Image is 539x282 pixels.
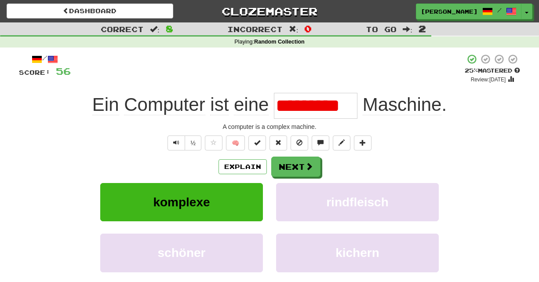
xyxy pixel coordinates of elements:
span: Incorrect [227,25,283,33]
button: kichern [276,234,439,272]
span: : [150,26,160,33]
button: Play sentence audio (ctl+space) [168,136,185,150]
span: : [289,26,299,33]
button: schöner [100,234,263,272]
button: Set this sentence to 100% Mastered (alt+m) [248,136,266,150]
button: Edit sentence (alt+d) [333,136,350,150]
button: Explain [219,159,267,174]
span: . [357,94,447,115]
span: Computer [124,94,205,115]
div: Mastered [465,67,520,75]
small: Review: [DATE] [471,77,506,83]
span: komplexe [153,195,210,209]
button: komplexe [100,183,263,221]
span: 2 [419,23,426,34]
span: schöner [158,246,206,260]
a: Clozemaster [186,4,353,19]
span: ist [210,94,229,115]
span: kichern [335,246,379,260]
span: Correct [101,25,144,33]
button: Add to collection (alt+a) [354,136,371,150]
span: : [403,26,412,33]
span: 0 [304,23,312,34]
button: rindfleisch [276,183,439,221]
button: Reset to 0% Mastered (alt+r) [269,136,287,150]
span: Ein [92,94,119,115]
span: rindfleisch [326,195,389,209]
div: Text-to-speech controls [166,136,201,150]
button: Ignore sentence (alt+i) [291,136,308,150]
button: ½ [185,136,201,150]
span: 25 % [465,67,478,74]
a: [PERSON_NAME] / [416,4,521,19]
strong: Random Collection [254,39,305,45]
span: To go [366,25,397,33]
span: Maschine [363,94,442,115]
span: eine [234,94,269,115]
a: Dashboard [7,4,173,18]
button: Favorite sentence (alt+f) [205,136,222,150]
button: Next [271,157,320,177]
span: 56 [56,66,71,77]
button: Discuss sentence (alt+u) [312,136,329,150]
button: 🧠 [226,136,245,150]
span: [PERSON_NAME] [421,7,478,15]
span: 8 [166,23,173,34]
span: Score: [19,69,51,76]
span: / [497,7,502,13]
div: / [19,54,71,65]
div: A computer is a complex machine. [19,122,520,131]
